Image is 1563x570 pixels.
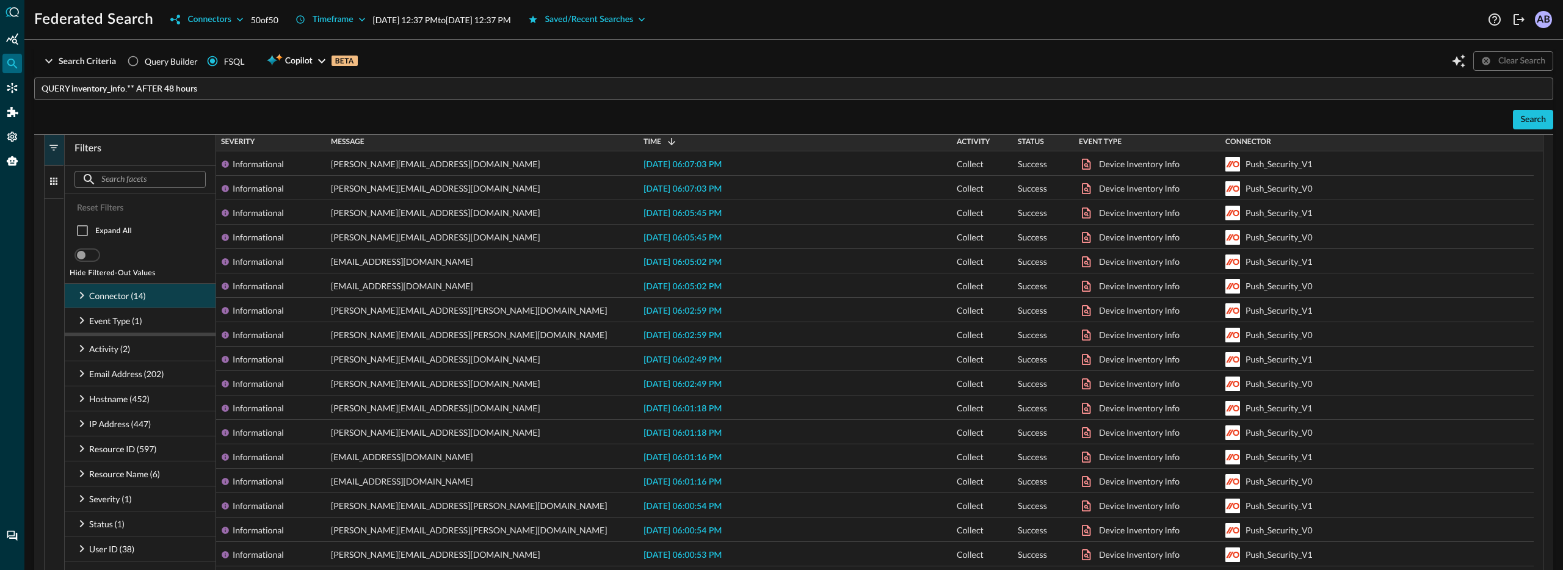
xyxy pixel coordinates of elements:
div: Hostname (452) [65,386,216,411]
input: Search facets [101,168,178,191]
div: Event Type (1) [65,308,216,333]
h1: Federated Search [34,10,153,29]
div: Informational [233,201,284,225]
p: Resource ID (597) [89,442,157,455]
span: Success [1018,372,1047,396]
span: Collect [957,225,984,250]
div: Push_Security_V1 [1246,445,1313,469]
div: Device Inventory Info [1099,274,1180,298]
span: Query Builder [145,55,198,68]
div: Informational [233,274,284,298]
div: Informational [233,176,284,201]
span: [DATE] 06:05:45 PM [644,234,722,242]
svg: PushSecurity [1225,474,1240,489]
span: [PERSON_NAME][EMAIL_ADDRESS][PERSON_NAME][DOMAIN_NAME] [331,323,607,347]
div: Push_Security_V0 [1246,518,1313,543]
span: Activity [957,137,990,146]
svg: PushSecurity [1225,499,1240,513]
span: [DATE] 06:01:16 PM [644,478,722,486]
div: Informational [233,543,284,567]
div: AB [1535,11,1552,28]
div: Push_Security_V0 [1246,420,1313,445]
button: Timeframe [288,10,373,29]
span: [DATE] 06:02:49 PM [644,356,722,364]
div: Push_Security_V0 [1246,274,1313,298]
span: [DATE] 06:01:18 PM [644,405,722,413]
span: Success [1018,298,1047,323]
div: Device Inventory Info [1099,543,1180,567]
div: Connector (14) [65,283,216,308]
div: Push_Security_V1 [1246,494,1313,518]
div: Push_Security_V1 [1246,250,1313,274]
span: Collect [957,152,984,176]
p: [DATE] 12:37 PM to [DATE] 12:37 PM [373,13,511,26]
div: Device Inventory Info [1099,347,1180,372]
div: Push_Security_V0 [1246,176,1313,201]
div: Saved/Recent Searches [545,12,634,27]
div: Severity (1) [65,486,216,511]
svg: PushSecurity [1225,523,1240,538]
div: Push_Security_V1 [1246,543,1313,567]
p: Event Type (1) [89,314,142,327]
svg: PushSecurity [1225,328,1240,342]
div: Resource Name (6) [65,461,216,486]
span: Success [1018,152,1047,176]
span: Status [1018,137,1044,146]
span: Collect [957,176,984,201]
span: Success [1018,323,1047,347]
p: Resource Name (6) [89,467,160,480]
button: Saved/Recent Searches [521,10,653,29]
span: [PERSON_NAME][EMAIL_ADDRESS][PERSON_NAME][DOMAIN_NAME] [331,494,607,518]
span: Success [1018,494,1047,518]
div: Device Inventory Info [1099,201,1180,225]
div: Push_Security_V1 [1246,152,1313,176]
span: Success [1018,396,1047,420]
span: Connector [1225,137,1271,146]
button: Search [1513,110,1553,129]
div: Push_Security_V1 [1246,347,1313,372]
div: Device Inventory Info [1099,372,1180,396]
span: Hide Filtered-Out Values [70,270,156,277]
div: Activity (2) [65,336,216,361]
span: Event Type [1079,137,1122,146]
span: [PERSON_NAME][EMAIL_ADDRESS][DOMAIN_NAME] [331,372,540,396]
p: Activity (2) [89,342,130,355]
span: [DATE] 06:02:49 PM [644,380,722,389]
span: Collect [957,396,984,420]
svg: PushSecurity [1225,157,1240,171]
svg: PushSecurity [1225,352,1240,367]
div: Informational [233,298,284,323]
div: Informational [233,518,284,543]
span: [EMAIL_ADDRESS][DOMAIN_NAME] [331,274,473,298]
div: Device Inventory Info [1099,494,1180,518]
button: Open Query Copilot [1449,51,1468,71]
span: Collect [957,518,984,543]
div: Informational [233,372,284,396]
p: User ID (38) [89,543,134,555]
div: Push_Security_V1 [1246,298,1313,323]
span: Collect [957,298,984,323]
span: [DATE] 06:05:02 PM [644,258,722,267]
div: Device Inventory Info [1099,420,1180,445]
span: Collect [957,543,984,567]
div: FSQL [224,55,245,68]
p: Connector (14) [89,289,146,302]
div: Connectors [187,12,231,27]
div: Email Address (202) [65,361,216,386]
span: Success [1018,274,1047,298]
div: Device Inventory Info [1099,396,1180,420]
span: Success [1018,201,1047,225]
span: [PERSON_NAME][EMAIL_ADDRESS][DOMAIN_NAME] [331,347,540,372]
div: Federated Search [2,54,22,73]
p: Severity (1) [89,492,132,505]
span: [DATE] 06:00:53 PM [644,551,722,560]
div: Resource ID (597) [65,436,216,461]
div: Informational [233,445,284,469]
span: Expand All [95,228,132,235]
span: [DATE] 06:02:59 PM [644,307,722,316]
div: Informational [233,323,284,347]
p: Email Address (202) [89,367,164,380]
span: [DATE] 06:07:03 PM [644,185,722,193]
span: [DATE] 06:02:59 PM [644,331,722,340]
span: [DATE] 06:01:18 PM [644,429,722,438]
